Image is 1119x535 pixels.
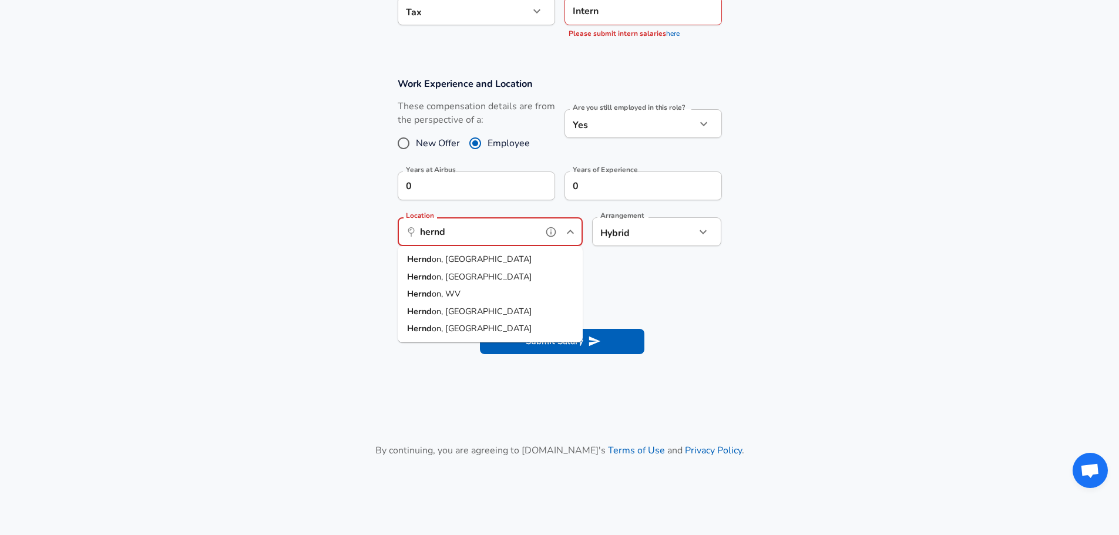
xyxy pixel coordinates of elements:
button: Close [562,224,579,240]
a: Privacy Policy [685,444,742,457]
input: L3 [570,2,717,20]
label: Years at Airbus [406,166,456,173]
span: New Offer [416,136,460,150]
h3: Work Experience and Location [398,77,722,90]
div: Yes [564,109,696,138]
button: help [542,223,560,241]
label: These compensation details are from the perspective of a: [398,100,555,127]
strong: Hernd [407,305,432,317]
label: Arrangement [600,212,644,219]
a: here [666,29,680,38]
a: Open chat [1073,453,1108,488]
span: on, WV [432,288,461,300]
span: on, [GEOGRAPHIC_DATA] [432,271,532,282]
span: on, [GEOGRAPHIC_DATA] [432,305,532,317]
strong: Hernd [407,271,432,282]
input: 7 [564,171,696,200]
span: on, [GEOGRAPHIC_DATA] [432,253,532,265]
input: 0 [398,171,529,200]
label: Years of Experience [573,166,637,173]
strong: Hernd [407,322,432,334]
div: Hybrid [592,217,678,246]
strong: Hernd [407,253,432,265]
span: Please submit intern salaries [569,29,666,38]
label: Are you still employed in this role? [573,104,685,111]
span: Employee [488,136,530,150]
a: Terms of Use [608,444,665,457]
strong: Hernd [407,288,432,300]
label: Location [406,212,434,219]
span: on, [GEOGRAPHIC_DATA] [432,322,532,334]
